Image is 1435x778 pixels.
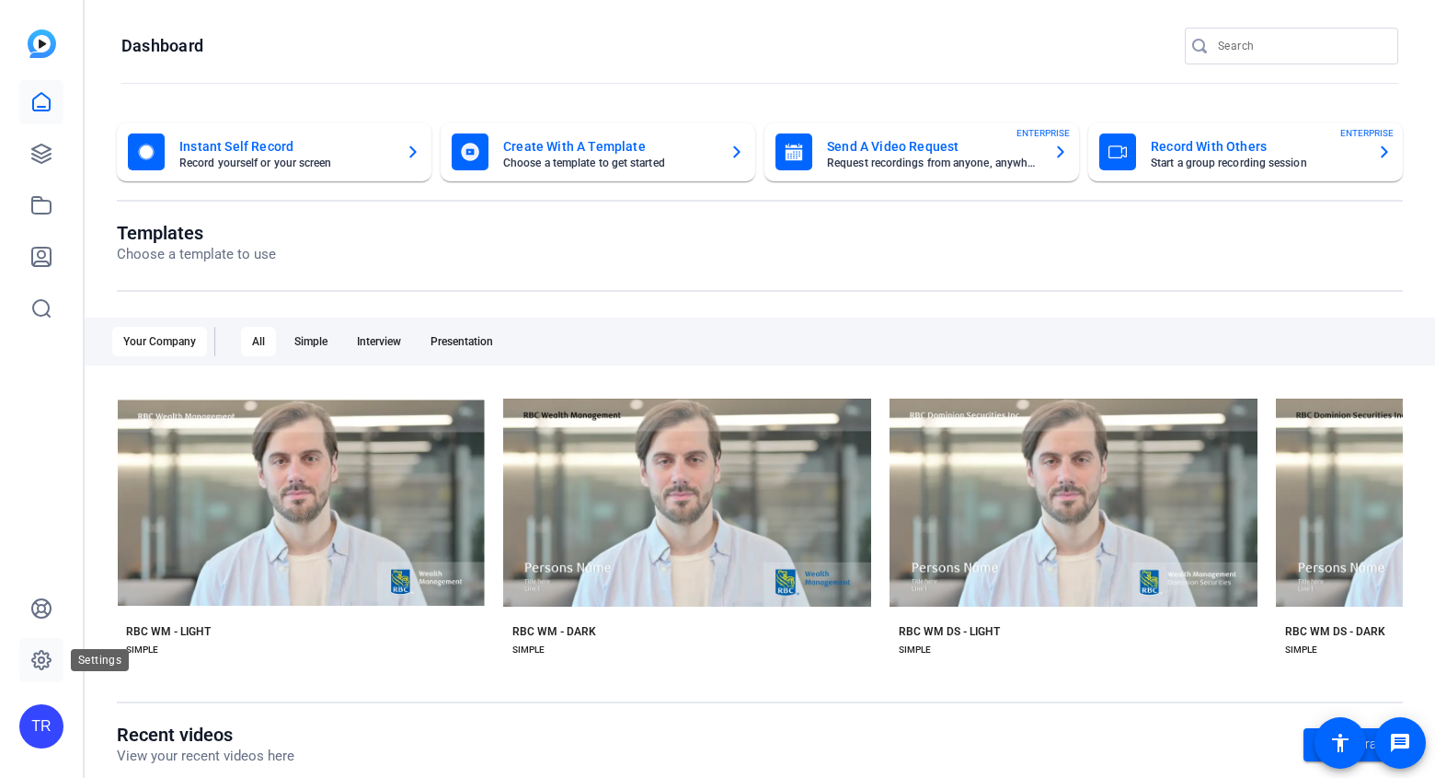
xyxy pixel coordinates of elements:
[1329,732,1351,754] mat-icon: accessibility
[112,327,207,356] div: Your Company
[1389,732,1411,754] mat-icon: message
[827,157,1039,168] mat-card-subtitle: Request recordings from anyone, anywhere
[512,624,596,639] div: RBC WM - DARK
[1151,135,1362,157] mat-card-title: Record With Others
[1218,35,1383,57] input: Search
[346,327,412,356] div: Interview
[117,222,276,244] h1: Templates
[179,135,391,157] mat-card-title: Instant Self Record
[126,624,211,639] div: RBC WM - LIGHT
[241,327,276,356] div: All
[419,327,504,356] div: Presentation
[899,643,931,657] div: SIMPLE
[117,244,276,265] p: Choose a template to use
[503,135,715,157] mat-card-title: Create With A Template
[1285,624,1385,639] div: RBC WM DS - DARK
[126,643,158,657] div: SIMPLE
[283,327,339,356] div: Simple
[503,157,715,168] mat-card-subtitle: Choose a template to get started
[117,746,294,767] p: View your recent videos here
[1303,728,1403,761] a: Go to library
[441,122,755,181] button: Create With A TemplateChoose a template to get started
[19,704,63,749] div: TR
[1151,157,1362,168] mat-card-subtitle: Start a group recording session
[117,122,431,181] button: Instant Self RecordRecord yourself or your screen
[117,724,294,746] h1: Recent videos
[179,157,391,168] mat-card-subtitle: Record yourself or your screen
[512,643,545,657] div: SIMPLE
[1285,643,1317,657] div: SIMPLE
[1088,122,1403,181] button: Record With OthersStart a group recording sessionENTERPRISE
[827,135,1039,157] mat-card-title: Send A Video Request
[121,35,203,57] h1: Dashboard
[1340,126,1394,140] span: ENTERPRISE
[1016,126,1070,140] span: ENTERPRISE
[764,122,1079,181] button: Send A Video RequestRequest recordings from anyone, anywhereENTERPRISE
[71,649,129,671] div: Settings
[899,624,1000,639] div: RBC WM DS - LIGHT
[28,29,56,58] img: blue-gradient.svg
